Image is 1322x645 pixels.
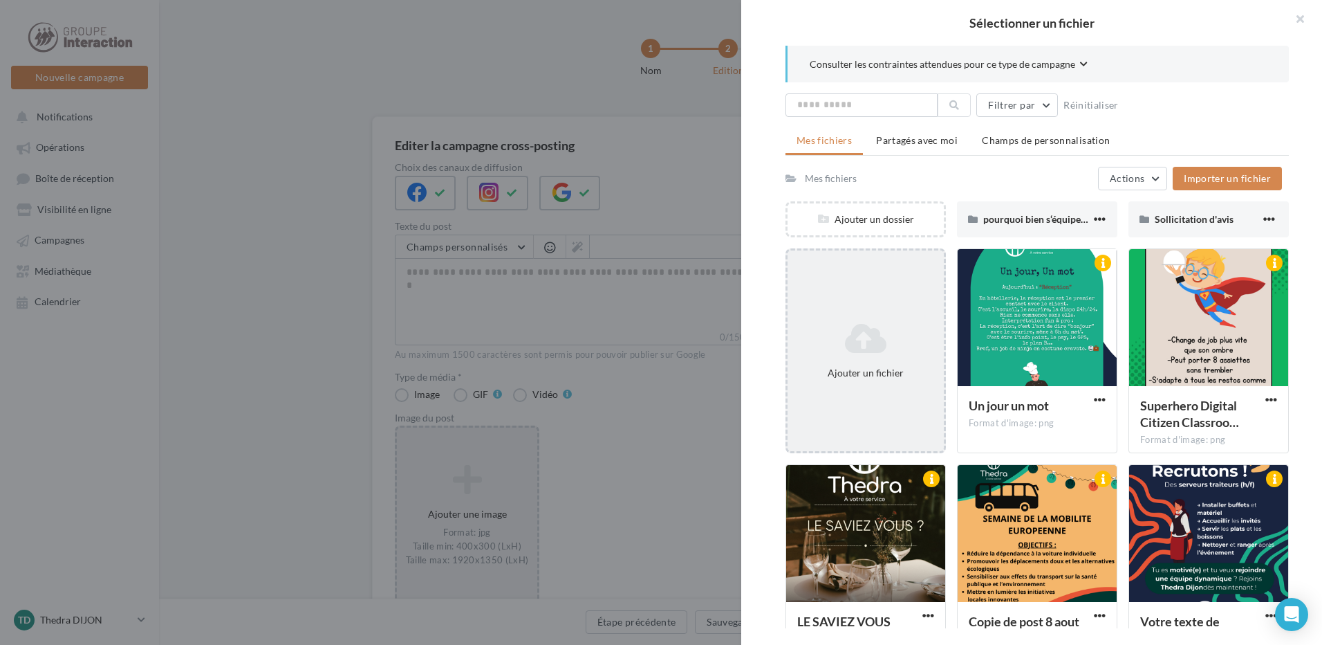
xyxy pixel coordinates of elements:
[1184,172,1271,184] span: Importer un fichier
[1140,398,1239,430] span: Superhero Digital Citizen Classroom Poster Set in Colorful Illustrated Style
[1275,598,1308,631] div: Open Intercom Messenger
[969,417,1106,430] div: Format d'image: png
[982,134,1110,146] span: Champs de personnalisation
[788,212,944,226] div: Ajouter un dossier
[805,172,857,185] div: Mes fichiers
[793,366,938,380] div: Ajouter un fichier
[1140,434,1277,446] div: Format d'image: png
[976,93,1058,117] button: Filtrer par
[983,213,1130,225] span: pourquoi bien s‘équiper en cuisine
[1058,97,1124,113] button: Réinitialiser
[969,614,1079,629] span: Copie de post 8 aout
[1098,167,1167,190] button: Actions
[1155,213,1233,225] span: Sollicitation d'avis
[797,134,852,146] span: Mes fichiers
[810,57,1075,71] span: Consulter les contraintes attendues pour ce type de campagne
[876,134,958,146] span: Partagés avec moi
[797,614,891,629] span: LE SAVIEZ VOUS
[1110,172,1144,184] span: Actions
[1173,167,1282,190] button: Importer un fichier
[810,57,1088,74] button: Consulter les contraintes attendues pour ce type de campagne
[763,17,1300,29] h2: Sélectionner un fichier
[969,398,1049,413] span: Un jour un mot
